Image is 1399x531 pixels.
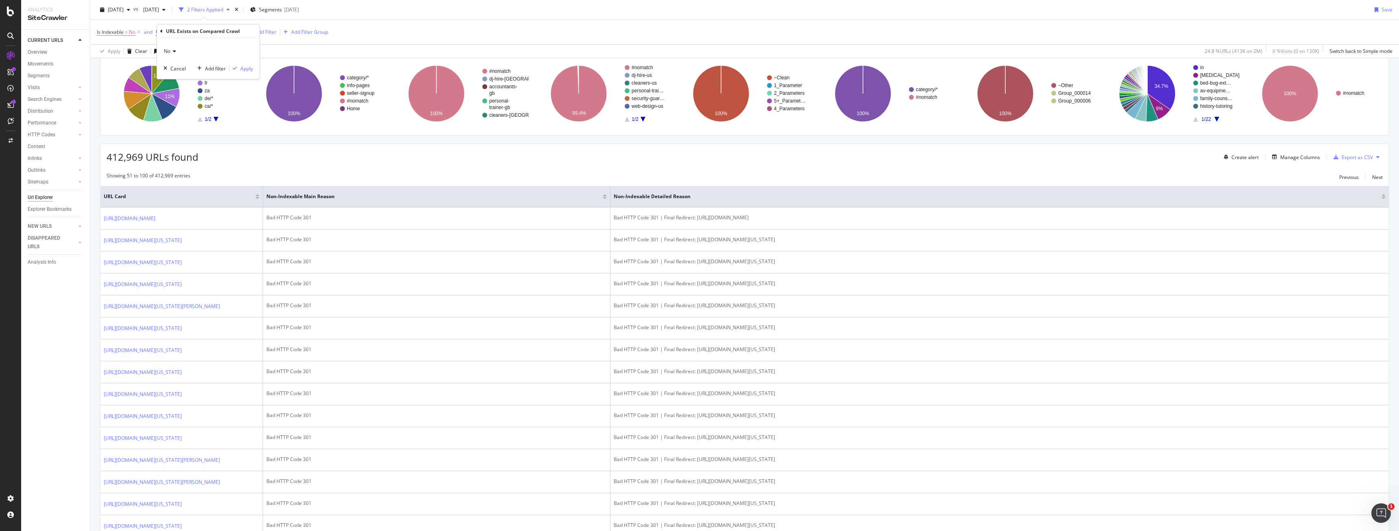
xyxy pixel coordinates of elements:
div: SiteCrawler [28,13,83,23]
div: Manage Columns [1280,154,1320,161]
a: [URL][DOMAIN_NAME][US_STATE][PERSON_NAME] [104,302,220,310]
svg: A chart. [818,58,955,129]
div: DISAPPEARED URLS [28,234,69,251]
a: Performance [28,119,76,127]
div: Bad HTTP Code 301 [266,412,607,419]
div: Export as CSV [1342,154,1373,161]
text: 99.4% [572,110,586,116]
a: [URL][DOMAIN_NAME][US_STATE] [104,368,182,376]
button: Manage Columns [1269,152,1320,162]
a: Sitemaps [28,178,76,186]
text: 34.7% [1155,83,1168,89]
div: Overview [28,48,47,57]
div: Movements [28,60,53,68]
text: 100% [999,111,1011,116]
text: 5+_Paramet… [774,98,806,104]
iframe: Intercom live chat [1371,503,1391,523]
button: Add Filter [244,27,277,37]
svg: A chart. [533,58,671,129]
div: Bad HTTP Code 301 [266,390,607,397]
svg: A chart. [960,58,1098,129]
div: Bad HTTP Code 301 [266,214,607,221]
div: Url Explorer [28,193,53,202]
div: Bad HTTP Code 301 [266,456,607,463]
div: Bad HTTP Code 301 | Final Redirect: [URL][DOMAIN_NAME] [614,214,1386,221]
div: Sitemaps [28,178,48,186]
text: av-equipme… [1200,88,1231,94]
text: 100% [715,111,728,116]
div: Clear [135,48,147,55]
div: CURRENT URLS [28,36,63,45]
div: Bad HTTP Code 301 | Final Redirect: [URL][DOMAIN_NAME][US_STATE] [614,478,1386,485]
a: NEW URLS [28,222,76,231]
div: Content [28,142,45,151]
a: [URL][DOMAIN_NAME][US_STATE] [104,258,182,267]
span: No [129,26,135,38]
text: dj-hire-[GEOGRAPHIC_DATA] [489,76,555,82]
button: Create alert [1220,151,1259,164]
text: 4_Parameters [774,106,804,111]
span: URL Card [104,193,253,200]
text: 1/22 [1202,116,1212,122]
text: web-design-us [631,103,663,109]
text: dj-hire-us [632,72,652,78]
div: Bad HTTP Code 301 | Final Redirect: [URL][DOMAIN_NAME][US_STATE] [614,346,1386,353]
text: gb [489,90,495,96]
span: 2025 Sep. 18th [108,6,124,13]
text: #nomatch [347,98,368,104]
div: Bad HTTP Code 301 | Final Redirect: [URL][DOMAIN_NAME][US_STATE] [614,500,1386,507]
div: NEW URLS [28,222,52,231]
button: [DATE] [140,3,169,16]
text: personal- [489,98,510,104]
text: 100% [430,111,442,116]
div: URL Exists on Compared Crawl [166,28,240,35]
text: 1/2 [632,116,638,122]
div: Create alert [1231,154,1259,161]
a: [URL][DOMAIN_NAME][US_STATE] [104,324,182,332]
button: Save [151,45,172,58]
div: Segments [28,72,50,80]
div: Distribution [28,107,53,116]
text: [MEDICAL_DATA]-… [1200,72,1246,78]
div: Switch back to Simple mode [1329,48,1392,55]
a: HTTP Codes [28,131,76,139]
a: [URL][DOMAIN_NAME][US_STATE] [104,280,182,288]
button: [DATE] [97,3,133,16]
text: bed-bug-ext… [1200,80,1231,86]
div: Inlinks [28,154,42,163]
text: 1/2 [205,116,211,122]
span: Non-Indexable Detailed Reason [614,193,1369,200]
text: #nomatch [489,68,511,74]
div: Outlinks [28,166,46,175]
a: [URL][DOMAIN_NAME][US_STATE] [104,522,182,530]
text: 11% [165,94,175,99]
text: za [205,88,210,94]
div: Cancel [170,65,186,72]
div: Bad HTTP Code 301 | Final Redirect: [URL][DOMAIN_NAME][US_STATE] [614,522,1386,529]
a: [URL][DOMAIN_NAME][US_STATE] [104,500,182,508]
div: Search Engines [28,95,61,104]
a: [URL][DOMAIN_NAME][US_STATE] [104,236,182,245]
div: Bad HTTP Code 301 [266,478,607,485]
svg: A chart. [249,58,386,129]
a: Url Explorer [28,193,84,202]
a: Movements [28,60,84,68]
div: and [144,28,153,35]
div: Add Filter [255,28,277,35]
span: 1 [1388,503,1395,510]
div: Bad HTTP Code 301 | Final Redirect: [URL][DOMAIN_NAME][US_STATE] [614,258,1386,265]
button: Clear [124,45,147,58]
a: Search Engines [28,95,76,104]
div: Next [1372,174,1383,181]
a: [URL][DOMAIN_NAME][US_STATE][PERSON_NAME] [104,456,220,464]
div: A chart. [107,58,244,129]
div: Bad HTTP Code 301 [266,236,607,243]
div: Visits [28,83,40,92]
a: Outlinks [28,166,76,175]
a: Content [28,142,84,151]
span: = [125,28,128,35]
text: Home [347,106,360,111]
div: Bad HTTP Code 301 | Final Redirect: [URL][DOMAIN_NAME][US_STATE] [614,412,1386,419]
text: 9% [1156,106,1163,111]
